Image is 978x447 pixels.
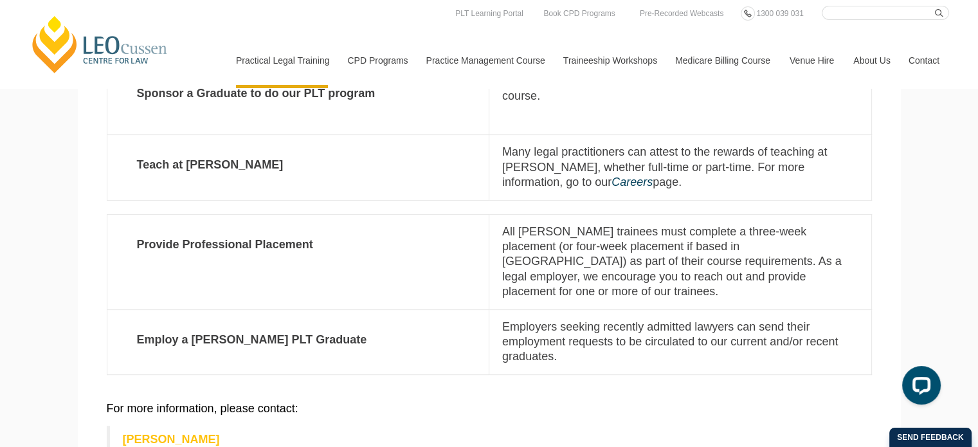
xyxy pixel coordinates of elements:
[417,33,554,88] a: Practice Management Course
[540,6,618,21] a: Book CPD Programs
[892,361,946,415] iframe: LiveChat chat widget
[120,224,476,265] strong: Provide Professional Placement
[120,145,476,185] strong: Teach at [PERSON_NAME]
[452,6,527,21] a: PLT Learning Portal
[637,6,727,21] a: Pre-Recorded Webcasts
[502,224,858,300] p: All [PERSON_NAME] trainees must complete a three-week placement (or four-week placement if based ...
[120,320,476,360] strong: Employ a [PERSON_NAME] PLT Graduate
[120,73,476,114] strong: Sponsor a Graduate to do our PLT program
[226,33,338,88] a: Practical Legal Training
[756,9,803,18] span: 1300 039 031
[502,145,858,190] p: Many legal practitioners can attest to the rewards of teaching at [PERSON_NAME], whether full-tim...
[502,73,858,104] p: Employers can sponsor a trainee to undertake our onsite or online course.
[123,433,220,446] strong: [PERSON_NAME]
[780,33,844,88] a: Venue Hire
[338,33,416,88] a: CPD Programs
[844,33,899,88] a: About Us
[554,33,666,88] a: Traineeship Workshops
[753,6,806,21] a: 1300 039 031
[502,320,858,365] p: Employers seeking recently admitted lawyers can send their employment requests to be circulated t...
[107,402,298,415] span: For more information, please contact:
[666,33,780,88] a: Medicare Billing Course
[29,14,171,75] a: [PERSON_NAME] Centre for Law
[899,33,949,88] a: Contact
[611,176,653,188] a: Careers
